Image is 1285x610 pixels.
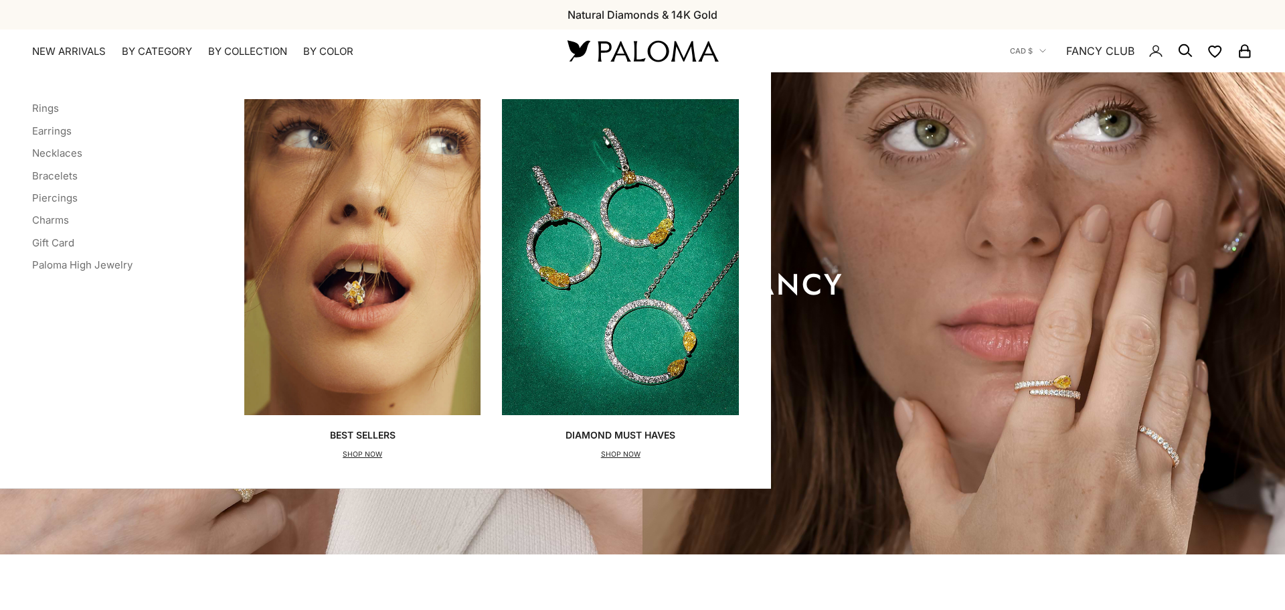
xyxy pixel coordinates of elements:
[303,45,353,58] summary: By Color
[568,6,717,23] p: Natural Diamonds & 14K Gold
[1010,45,1033,57] span: CAD $
[330,448,396,461] p: SHOP NOW
[32,258,133,271] a: Paloma High Jewelry
[32,236,74,249] a: Gift Card
[32,214,69,226] a: Charms
[244,99,481,461] a: Best SellersSHOP NOW
[122,45,192,58] summary: By Category
[502,99,739,461] a: Diamond Must HavesSHOP NOW
[32,169,78,182] a: Bracelets
[32,192,78,204] a: Piercings
[1010,29,1253,72] nav: Secondary navigation
[32,45,535,58] nav: Primary navigation
[32,102,59,115] a: Rings
[32,125,72,137] a: Earrings
[566,448,675,461] p: SHOP NOW
[32,147,82,159] a: Necklaces
[1010,45,1046,57] button: CAD $
[208,45,287,58] summary: By Collection
[1066,42,1134,60] a: FANCY CLUB
[32,45,106,58] a: NEW ARRIVALS
[566,429,675,442] p: Diamond Must Haves
[330,429,396,442] p: Best Sellers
